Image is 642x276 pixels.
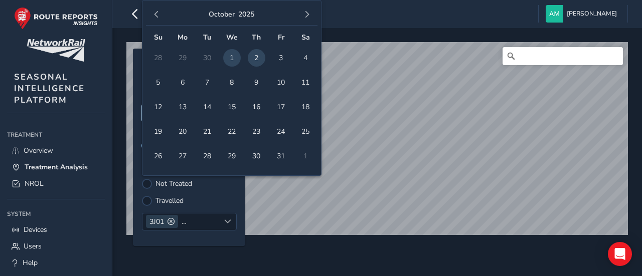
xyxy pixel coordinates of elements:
[199,147,216,165] span: 28
[7,254,105,271] a: Help
[14,7,98,30] img: rr logo
[546,5,620,23] button: [PERSON_NAME]
[7,142,105,159] a: Overview
[203,33,211,42] span: Tu
[223,74,241,91] span: 8
[248,123,265,140] span: 23
[223,98,241,116] span: 15
[25,162,88,172] span: Treatment Analysis
[24,241,42,251] span: Users
[126,42,628,235] canvas: Map
[7,159,105,175] a: Treatment Analysis
[297,123,314,140] span: 25
[25,179,44,188] span: NROL
[23,258,38,267] span: Help
[223,147,241,165] span: 29
[7,206,105,221] div: System
[252,33,261,42] span: Th
[272,49,290,67] span: 3
[503,47,623,65] input: Search
[149,147,167,165] span: 26
[272,123,290,140] span: 24
[174,74,192,91] span: 6
[226,33,238,42] span: We
[7,221,105,238] a: Devices
[155,197,184,204] label: Travelled
[149,123,167,140] span: 19
[272,98,290,116] span: 17
[608,242,632,266] div: Open Intercom Messenger
[209,10,235,19] button: October
[272,74,290,91] span: 10
[178,33,188,42] span: Mo
[149,217,164,226] span: 3J01
[24,146,53,155] span: Overview
[248,74,265,91] span: 9
[24,225,47,234] span: Devices
[149,98,167,116] span: 12
[174,123,192,140] span: 20
[248,98,265,116] span: 16
[7,238,105,254] a: Users
[223,49,241,67] span: 1
[223,123,241,140] span: 22
[174,147,192,165] span: 27
[149,74,167,91] span: 5
[278,33,284,42] span: Fr
[567,5,617,23] span: [PERSON_NAME]
[546,5,563,23] img: diamond-layout
[7,175,105,192] a: NROL
[272,147,290,165] span: 31
[238,10,254,19] button: 2025
[174,98,192,116] span: 13
[185,217,200,226] span: 3J03
[199,74,216,91] span: 7
[248,147,265,165] span: 30
[297,98,314,116] span: 18
[297,74,314,91] span: 11
[199,98,216,116] span: 14
[154,33,163,42] span: Su
[199,123,216,140] span: 21
[301,33,310,42] span: Sa
[27,39,85,62] img: customer logo
[248,49,265,67] span: 2
[297,49,314,67] span: 4
[7,127,105,142] div: Treatment
[14,71,85,106] span: SEASONAL INTELLIGENCE PLATFORM
[155,180,192,187] label: Not Treated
